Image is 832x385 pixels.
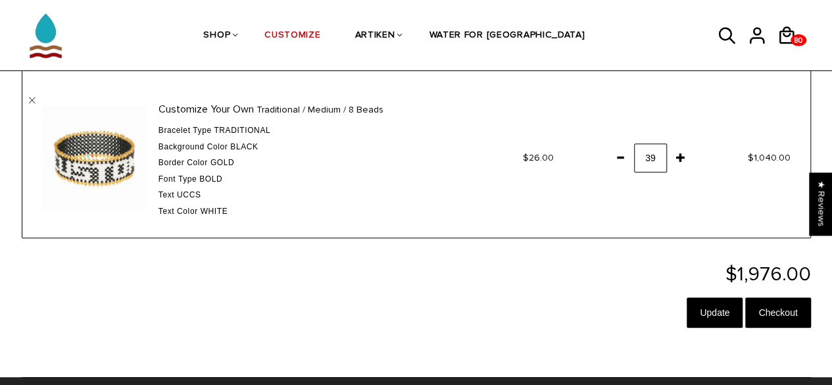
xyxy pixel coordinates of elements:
[810,172,832,235] div: Click to open Judge.me floating reviews tab
[201,207,228,216] span: White
[725,262,811,286] span: $1,976.00
[264,1,320,71] a: CUSTOMIZE
[257,103,383,118] span: Traditional / Medium / 8 Beads
[214,126,270,135] span: Traditional
[687,297,743,328] input: Update
[29,97,36,104] a: 
[159,103,254,116] a: Customize Your Own
[791,34,806,46] a: 80
[159,207,198,216] span: Text Color
[791,32,806,49] span: 80
[159,126,212,135] span: Bracelet Type
[159,174,197,184] span: Font Type
[745,297,810,328] input: Checkout
[210,158,234,167] span: Gold
[355,1,395,71] a: ARTIKEN
[159,142,228,151] span: Background color
[748,152,791,163] span: $1,040.00
[199,174,222,184] span: Bold
[177,190,201,199] span: UCCS
[159,190,174,199] span: Text
[159,158,208,167] span: Border Color
[203,1,230,71] a: SHOP
[429,1,585,71] a: WATER FOR [GEOGRAPHIC_DATA]
[42,106,145,209] img: Customize Your Own
[230,142,258,151] span: Black
[523,152,554,163] span: $26.00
